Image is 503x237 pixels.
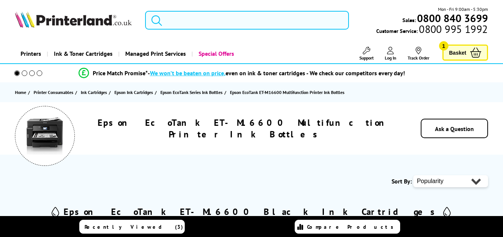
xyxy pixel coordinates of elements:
[15,11,135,29] a: Printerland Logo
[438,6,488,13] span: Mon - Fri 9:00am - 5:30pm
[439,41,448,51] span: 1
[160,88,223,96] span: Epson EcoTank Series Ink Bottles
[295,220,400,234] a: Compare Products
[449,48,466,58] span: Basket
[85,224,183,230] span: Recently Viewed (3)
[385,47,396,61] a: Log In
[160,88,224,96] a: Epson EcoTank Series Ink Bottles
[385,55,396,61] span: Log In
[392,177,412,185] span: Sort By:
[230,89,344,95] span: Epson EcoTank ET-M16600 Multifunction Printer Ink Bottles
[81,88,109,96] a: Ink Cartridges
[150,69,226,77] span: We won’t be beaten on price,
[408,47,429,61] a: Track Order
[114,88,155,96] a: Epson Ink Cartridges
[418,25,488,33] span: 0800 995 1992
[64,206,439,218] h2: Epson EcoTank ET-M16600 Black Ink Cartridges
[26,117,64,155] img: Epson EcoTank ET-M16600 Multifunction Printer Ink Bottles
[34,88,75,96] a: Printer Consumables
[417,11,488,25] b: 0800 840 3699
[79,220,185,234] a: Recently Viewed (3)
[118,44,191,63] a: Managed Print Services
[148,69,405,77] div: - even on ink & toner cartridges - We check our competitors every day!
[93,117,397,140] h1: Epson EcoTank ET-M16600 Multifunction Printer Ink Bottles
[15,44,47,63] a: Printers
[15,11,132,28] img: Printerland Logo
[191,44,240,63] a: Special Offers
[416,15,488,22] a: 0800 840 3699
[34,88,73,96] span: Printer Consumables
[435,125,474,133] a: Ask a Question
[376,25,488,34] span: Customer Service:
[402,16,416,24] span: Sales:
[307,224,398,230] span: Compare Products
[359,47,374,61] a: Support
[114,88,153,96] span: Epson Ink Cartridges
[15,88,28,96] a: Home
[93,69,148,77] span: Price Match Promise*
[4,67,479,80] li: modal_Promise
[54,44,113,63] span: Ink & Toner Cartridges
[47,44,118,63] a: Ink & Toner Cartridges
[442,45,488,61] a: Basket 1
[81,88,107,96] span: Ink Cartridges
[359,55,374,61] span: Support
